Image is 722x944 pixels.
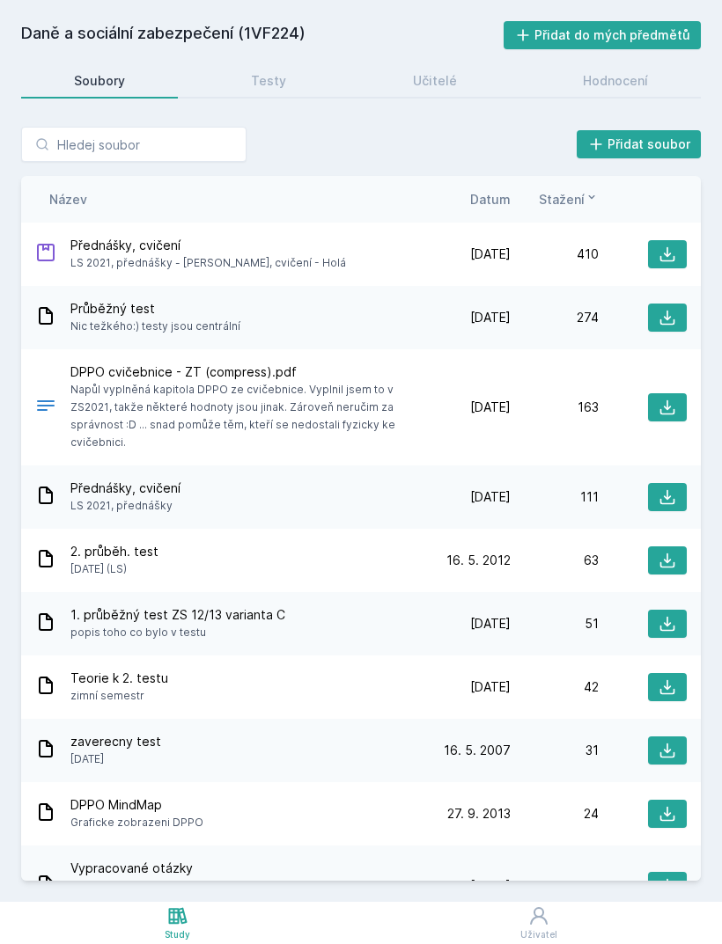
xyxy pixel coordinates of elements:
div: .ZIP [35,242,56,267]
button: Stažení [539,190,599,209]
div: Soubory [74,72,125,90]
span: Teorie k 2. testu [70,670,168,687]
div: Učitelé [413,72,457,90]
div: 410 [511,245,599,263]
span: DPPO MindMap [70,796,203,814]
input: Hledej soubor [21,127,247,162]
span: Napůl vyplněná kapitola DPPO ze cvičebnice. Vyplnil jsem to v ZS2021, takže některé hodnoty jsou ... [70,381,416,451]
h2: Daně a sociální zabezpečení (1VF224) [21,21,504,49]
span: zimní semestr [70,687,168,705]
span: [DATE] [470,488,511,506]
div: 163 [511,399,599,416]
a: Hodnocení [531,63,702,99]
span: [DATE] [470,245,511,263]
span: LS 2021, přednášky [70,497,180,515]
button: Název [49,190,87,209]
span: [DATE] [470,678,511,696]
span: [DATE] (LS) [70,560,158,578]
span: [DATE] [470,877,511,895]
span: 2. průběh. test [70,543,158,560]
div: 51 [511,615,599,633]
div: 21 [511,877,599,895]
span: [DATE] [470,615,511,633]
span: 1. průběžný test ZS 12/13 varianta C [70,606,285,624]
span: Graficke zobrazeni DPPO [70,814,203,831]
button: Datum [470,190,511,209]
span: Přednášky, cvičení [70,479,180,497]
div: PDF [35,395,56,421]
span: [DATE] [70,750,161,768]
span: popis toho co bylo v testu [70,624,285,641]
div: 42 [511,678,599,696]
div: Study [165,928,190,941]
span: 16. 5. 2012 [446,552,511,569]
button: Přidat soubor [577,130,702,158]
span: Stažení [539,190,585,209]
span: stručné, přehledné, snaha o bezchybnost tu byla, ale všechno se to tak rychle mění... [70,877,416,912]
span: 27. 9. 2013 [447,805,511,823]
span: LS 2021, přednášky - [PERSON_NAME], cvičení - Holá [70,254,346,272]
div: Testy [251,72,286,90]
span: 16. 5. 2007 [444,742,511,759]
div: Uživatel [520,928,557,941]
span: Vypracované otázky [70,860,416,877]
span: [DATE] [470,399,511,416]
a: Soubory [21,63,178,99]
button: Přidat do mých předmětů [504,21,702,49]
div: 63 [511,552,599,569]
a: Testy [199,63,340,99]
div: 111 [511,488,599,506]
span: DPPO cvičebnice - ZT (compress).pdf [70,363,416,381]
div: 24 [511,805,599,823]
span: Průběžný test [70,300,240,318]
span: Nic težkého:) testy jsou centrální [70,318,240,335]
div: 31 [511,742,599,759]
span: zaverecny test [70,733,161,750]
span: [DATE] [470,309,511,326]
div: Hodnocení [583,72,648,90]
a: Učitelé [360,63,510,99]
div: 274 [511,309,599,326]
span: Přednášky, cvičení [70,237,346,254]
